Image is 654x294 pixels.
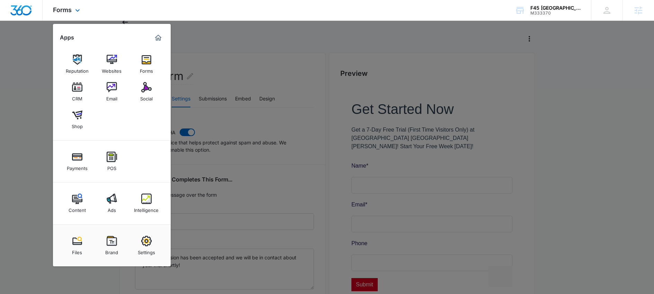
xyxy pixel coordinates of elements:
div: Ads [108,204,116,213]
div: Forms [140,65,153,74]
a: Social [133,79,160,105]
a: Settings [133,232,160,259]
a: Payments [64,148,90,175]
span: Submit [5,181,22,187]
div: POS [107,162,116,171]
div: Reputation [66,65,89,74]
div: Social [140,92,153,101]
a: Brand [99,232,125,259]
div: CRM [72,92,82,101]
div: Shop [72,120,83,129]
div: Email [106,92,117,101]
a: Ads [99,190,125,216]
iframe: reCAPTCHA [137,165,225,186]
span: Forms [53,6,72,14]
a: POS [99,148,125,175]
a: Websites [99,51,125,77]
div: Intelligence [134,204,159,213]
a: Shop [64,106,90,133]
div: Files [72,246,82,255]
a: Forms [133,51,160,77]
div: Websites [102,65,122,74]
h2: Apps [60,34,74,41]
div: account id [530,11,581,16]
a: Reputation [64,51,90,77]
div: Brand [105,246,118,255]
a: Content [64,190,90,216]
a: Files [64,232,90,259]
a: CRM [64,79,90,105]
a: Marketing 360® Dashboard [153,32,164,43]
div: Settings [138,246,155,255]
div: Payments [67,162,88,171]
div: Content [69,204,86,213]
div: account name [530,5,581,11]
a: Email [99,79,125,105]
a: Intelligence [133,190,160,216]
